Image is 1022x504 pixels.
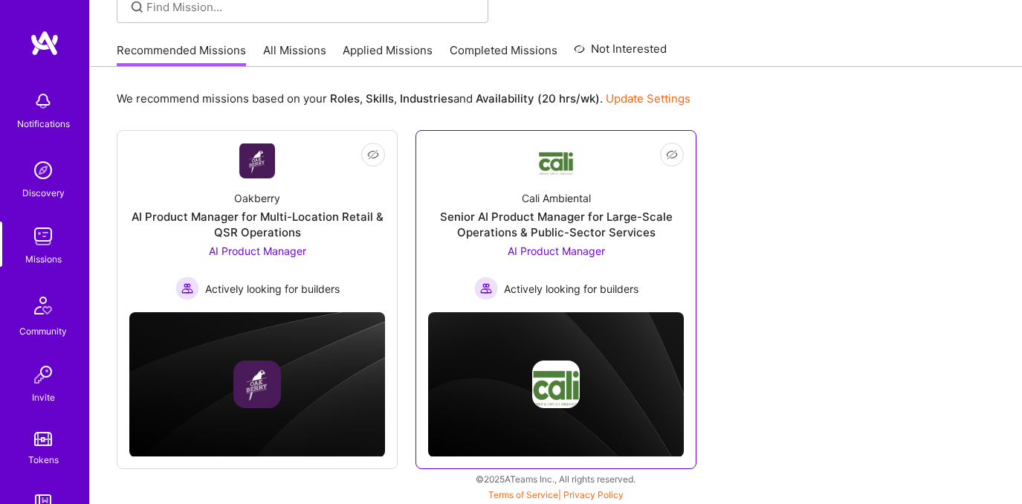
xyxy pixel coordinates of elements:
img: Community [25,288,61,323]
b: Skills [366,91,394,106]
p: We recommend missions based on your , , and . [117,91,691,106]
i: icon EyeClosed [666,149,678,161]
a: Recommended Missions [117,42,246,67]
a: Update Settings [606,91,691,106]
img: discovery [28,155,58,185]
a: Not Interested [574,40,667,67]
a: All Missions [263,42,326,67]
div: AI Product Manager for Multi-Location Retail & QSR Operations [129,209,385,240]
div: Cali Ambiental [522,190,591,206]
a: Privacy Policy [563,489,624,500]
span: AI Product Manager [508,245,605,257]
div: Discovery [22,185,65,201]
div: Tokens [28,452,59,468]
img: Actively looking for builders [175,277,199,300]
a: Terms of Service [488,489,558,500]
img: teamwork [28,222,58,251]
img: Actively looking for builders [474,277,498,300]
b: Industries [400,91,453,106]
img: cover [428,312,684,456]
img: Company Logo [239,143,275,178]
a: Completed Missions [450,42,557,67]
img: Company logo [233,361,281,408]
div: © 2025 ATeams Inc., All rights reserved. [89,460,1022,497]
img: Company Logo [538,146,574,176]
img: logo [30,30,59,56]
img: cover [129,312,385,456]
span: AI Product Manager [209,245,306,257]
a: Applied Missions [343,42,433,67]
div: Notifications [17,116,70,132]
div: Invite [32,390,55,405]
i: icon EyeClosed [367,149,379,161]
img: tokens [34,432,52,446]
span: | [488,489,624,500]
div: Community [19,323,67,339]
img: bell [28,86,58,116]
img: Company logo [532,361,580,408]
b: Availability (20 hrs/wk) [476,91,600,106]
div: Senior AI Product Manager for Large-Scale Operations & Public-Sector Services [428,209,684,240]
span: Actively looking for builders [504,281,638,297]
div: Missions [25,251,62,267]
img: Invite [28,360,58,390]
span: Actively looking for builders [205,281,340,297]
div: Oakberry [234,190,280,206]
b: Roles [330,91,360,106]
